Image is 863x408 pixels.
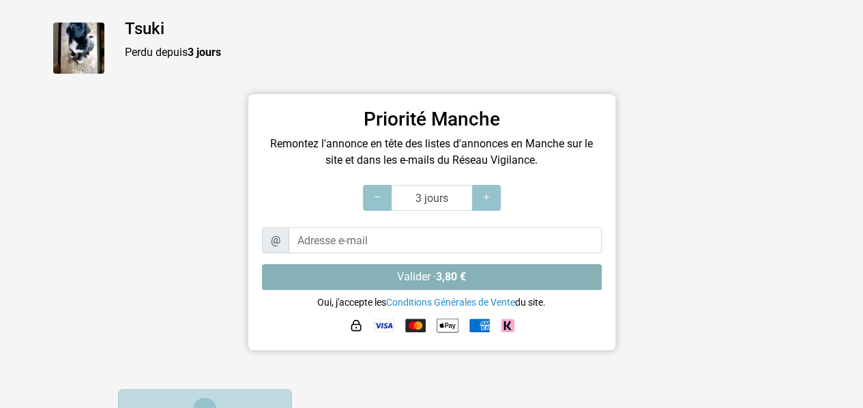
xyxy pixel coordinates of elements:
h4: Tsuki [125,19,810,39]
img: Mastercard [405,319,426,332]
p: Perdu depuis [125,44,810,61]
input: Adresse e-mail [289,227,602,253]
img: HTTPS : paiement sécurisé [349,319,363,332]
h3: Priorité Manche [262,108,602,131]
img: Klarna [501,319,514,332]
small: Oui, j'accepte les du site. [317,297,546,308]
button: Valider ·3,80 € [262,264,602,290]
strong: 3,80 € [436,270,466,283]
img: American Express [469,319,490,332]
span: @ [262,227,289,253]
img: Visa [374,319,394,332]
a: Conditions Générales de Vente [386,297,515,308]
p: Remontez l'annonce en tête des listes d'annonces en Manche sur le site et dans les e-mails du Rés... [262,136,602,169]
strong: 3 jours [188,46,221,59]
img: Apple Pay [437,315,458,336]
